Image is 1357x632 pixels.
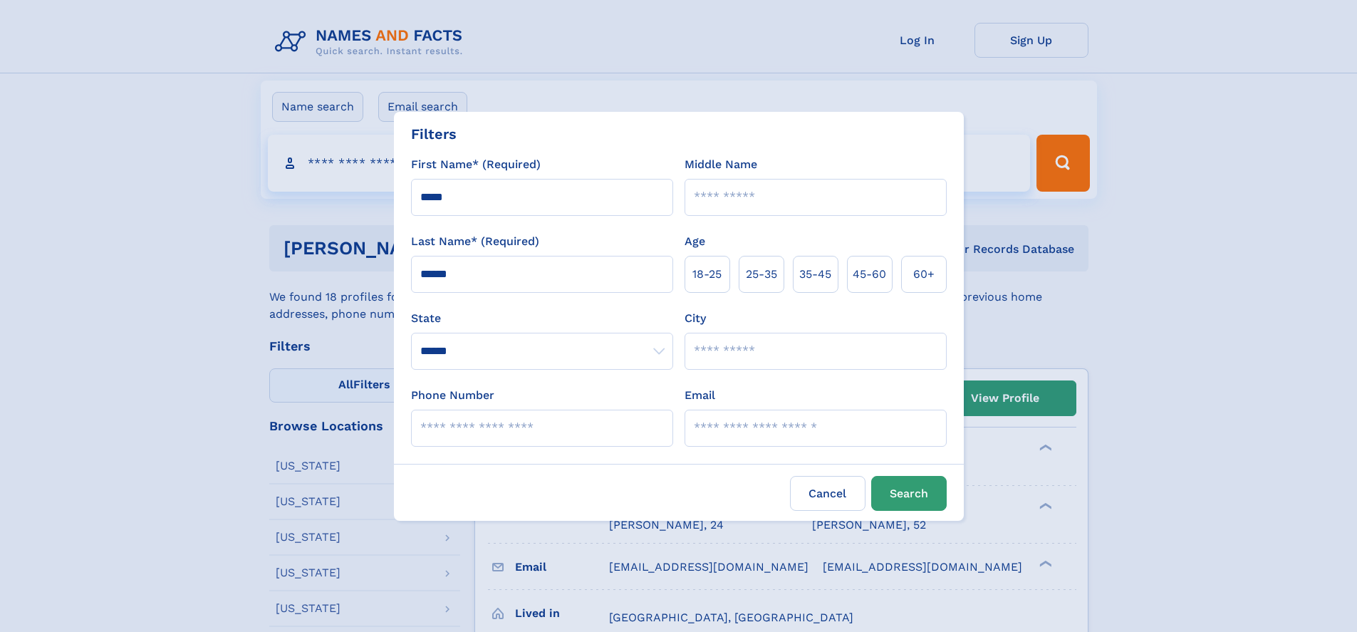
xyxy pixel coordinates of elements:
label: Middle Name [685,156,757,173]
button: Search [871,476,947,511]
span: 45‑60 [853,266,886,283]
label: Email [685,387,715,404]
span: 18‑25 [692,266,722,283]
span: 60+ [913,266,935,283]
label: City [685,310,706,327]
label: Age [685,233,705,250]
label: First Name* (Required) [411,156,541,173]
span: 35‑45 [799,266,831,283]
label: Phone Number [411,387,494,404]
div: Filters [411,123,457,145]
label: State [411,310,673,327]
span: 25‑35 [746,266,777,283]
label: Last Name* (Required) [411,233,539,250]
label: Cancel [790,476,865,511]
